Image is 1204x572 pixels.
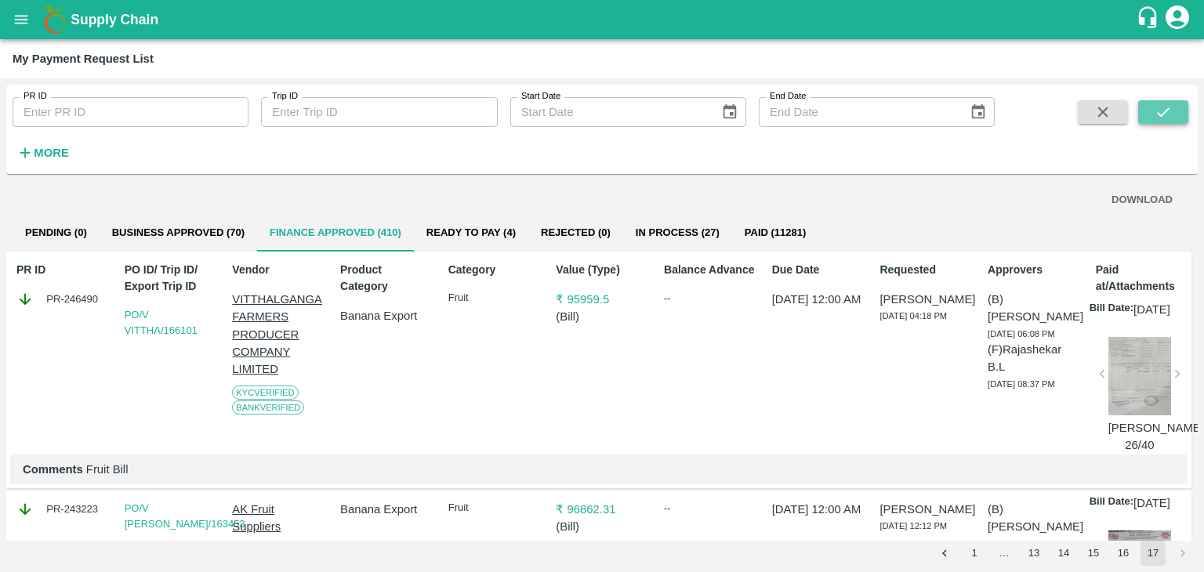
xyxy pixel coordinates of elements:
p: Paid at/Attachments [1096,262,1188,295]
button: Choose date [715,97,745,127]
p: ( Bill ) [556,518,647,535]
b: Supply Chain [71,12,158,27]
p: (F) Rajashekar B.L [988,341,1079,376]
p: VITTHALGANGA FARMERS PRODUCER COMPANY LIMITED [232,291,324,378]
p: Approvers [988,262,1079,278]
p: Category [448,262,540,278]
p: [PERSON_NAME] [879,291,971,308]
p: ( Bill ) [556,308,647,325]
p: Balance Advance [664,262,756,278]
p: [DATE] 12:00 AM [772,291,864,308]
span: [DATE] 12:12 PM [879,521,947,530]
p: AK Fruit Suppliers [232,501,324,536]
a: PO/V [PERSON_NAME]/163453 [125,502,245,530]
button: Rejected (0) [528,214,623,252]
nav: pagination navigation [930,541,1198,566]
p: Bill Date: [1090,494,1133,512]
p: Fruit [448,501,540,516]
button: More [13,139,73,166]
button: DOWNLOAD [1105,186,1179,214]
div: account of current user [1163,3,1191,36]
img: logo [39,4,71,35]
button: Go to page 13 [1021,541,1046,566]
a: PO/V VITTHA/166101 [125,309,198,336]
input: End Date [759,97,957,127]
p: Vendor [232,262,324,278]
button: Go to previous page [932,541,957,566]
span: [DATE] 06:08 PM [988,329,1055,338]
button: In Process (27) [623,214,732,252]
label: End Date [770,90,806,103]
label: PR ID [24,90,47,103]
p: ₹ 95959.5 [556,291,647,308]
p: Requested [879,262,971,278]
p: [DATE] [1133,494,1170,512]
input: Start Date [510,97,709,127]
button: open drawer [3,2,39,38]
label: Trip ID [272,90,298,103]
input: Enter PR ID [13,97,248,127]
p: Due Date [772,262,864,278]
p: Bill Date: [1090,301,1133,318]
div: PR-243223 [16,501,108,518]
button: Go to page 14 [1051,541,1076,566]
p: Fruit [448,291,540,306]
div: customer-support [1136,5,1163,34]
p: Fruit Bill [23,461,1175,478]
p: ₹ 96862.31 [556,501,647,518]
div: My Payment Request List [13,49,154,69]
span: [DATE] 12:14 PM [988,539,1055,548]
button: Paid (11281) [732,214,819,252]
button: Go to page 1 [962,541,987,566]
p: (B) [PERSON_NAME] [988,501,1079,536]
button: Pending (0) [13,214,100,252]
label: Start Date [521,90,560,103]
p: (B) [PERSON_NAME] [988,291,1079,326]
p: [PERSON_NAME] [879,501,971,518]
button: Business Approved (70) [100,214,257,252]
p: [PERSON_NAME]/25-26/40 [1108,419,1171,454]
p: Banana Export [340,307,432,324]
p: PR ID [16,262,108,278]
p: Banana Export [340,501,432,518]
button: Finance Approved (410) [257,214,414,252]
div: PR-246490 [16,291,108,308]
span: KYC Verified [232,386,298,400]
strong: More [34,147,69,159]
div: -- [664,291,756,306]
span: Bank Verified [232,400,304,415]
div: … [992,546,1017,561]
span: [DATE] 04:18 PM [879,311,947,320]
input: Enter Trip ID [261,97,497,127]
button: Go to page 16 [1111,541,1136,566]
p: [DATE] [1133,301,1170,318]
p: [DATE] 12:00 AM [772,501,864,518]
button: Choose date [963,97,993,127]
button: Go to page 15 [1081,541,1106,566]
button: Ready To Pay (4) [414,214,528,252]
b: Comments [23,463,83,476]
div: -- [664,501,756,516]
span: [DATE] 08:37 PM [988,379,1055,389]
p: Value (Type) [556,262,647,278]
p: Product Category [340,262,432,295]
button: page 17 [1141,541,1166,566]
a: Supply Chain [71,9,1136,31]
p: PO ID/ Trip ID/ Export Trip ID [125,262,216,295]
